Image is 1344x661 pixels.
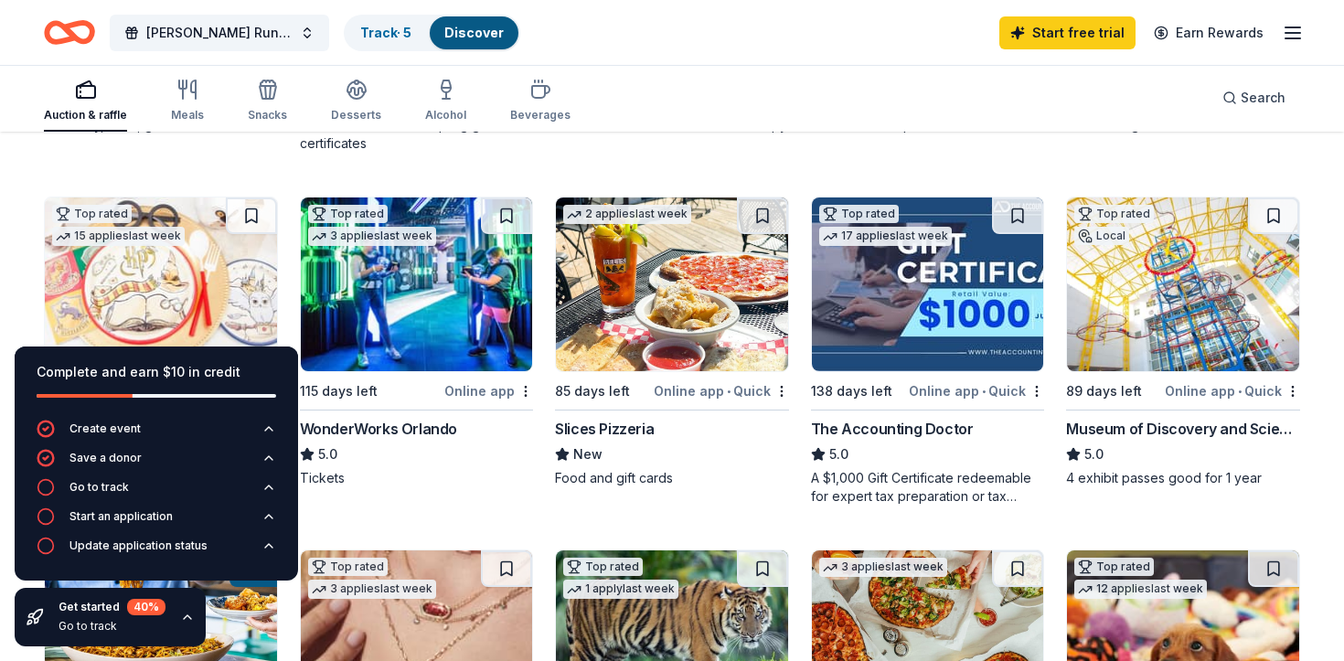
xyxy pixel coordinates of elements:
div: Auction & raffle [44,108,127,123]
span: 5.0 [318,443,337,465]
button: Save a donor [37,449,276,478]
span: 5.0 [829,443,848,465]
div: 17 applies last week [819,227,952,246]
div: Online app [444,379,533,402]
div: Online app Quick [1165,379,1300,402]
a: Image for Oriental TradingTop rated15 applieslast week117 days leftOnline appOriental Trading4.8D... [44,197,278,487]
div: Top rated [819,205,899,223]
div: 1 apply last week [563,580,678,599]
button: [PERSON_NAME] Runner Educational Center 40th Anniversary Celebration [110,15,329,51]
div: 115 days left [300,380,378,402]
div: 4 exhibit passes good for 1 year [1066,469,1300,487]
button: Update application status [37,537,276,566]
a: Home [44,11,95,54]
div: 12 applies last week [1074,580,1207,599]
span: 5.0 [1084,443,1104,465]
div: 3 applies last week [819,558,947,577]
div: Save a donor [69,451,142,465]
div: Top rated [308,205,388,223]
a: Earn Rewards [1143,16,1275,49]
div: 3 applies last week [308,227,436,246]
div: Slices Pizzeria [555,418,654,440]
div: Online app Quick [909,379,1044,402]
span: [PERSON_NAME] Runner Educational Center 40th Anniversary Celebration [146,22,293,44]
div: Meals [171,108,204,123]
div: Snacks [248,108,287,123]
div: 89 days left [1066,380,1142,402]
button: Desserts [331,71,381,132]
div: Top rated [1074,205,1154,223]
a: Track· 5 [360,25,411,40]
div: 2 applies last week [563,205,691,224]
button: Create event [37,420,276,449]
div: Top rated [563,558,643,576]
img: Image for Slices Pizzeria [556,197,788,371]
div: 3 applies last week [308,580,436,599]
div: Update application status [69,538,208,553]
span: New [573,443,603,465]
button: Track· 5Discover [344,15,520,51]
div: A $1,000 Gift Certificate redeemable for expert tax preparation or tax resolution services—recipi... [811,469,1045,506]
button: Meals [171,71,204,132]
div: Go to track [59,619,165,634]
span: • [982,384,986,399]
a: Image for Museum of Discovery and ScienceTop ratedLocal89 days leftOnline app•QuickMuseum of Disc... [1066,197,1300,487]
div: Create event [69,421,141,436]
div: Top rated [308,558,388,576]
div: Food and gift cards [555,469,789,487]
div: Top rated [52,205,132,223]
button: Auction & raffle [44,71,127,132]
img: Image for WonderWorks Orlando [301,197,533,371]
div: 40 % [127,599,165,615]
span: Search [1241,87,1285,109]
button: Go to track [37,478,276,507]
div: Tickets [300,469,534,487]
div: 85 days left [555,380,630,402]
a: Image for WonderWorks OrlandoTop rated3 applieslast week115 days leftOnline appWonderWorks Orland... [300,197,534,487]
div: Start an application [69,509,173,524]
a: Image for The Accounting DoctorTop rated17 applieslast week138 days leftOnline app•QuickThe Accou... [811,197,1045,506]
img: Image for Oriental Trading [45,197,277,371]
div: Beverages [510,108,571,123]
a: Start free trial [999,16,1136,49]
span: • [727,384,731,399]
div: Desserts [331,108,381,123]
div: Alcohol [425,108,466,123]
img: Image for Museum of Discovery and Science [1067,197,1299,371]
button: Search [1208,80,1300,116]
span: • [1238,384,1242,399]
button: Snacks [248,71,287,132]
div: Top rated [1074,558,1154,576]
div: Two in-home wine sampling gift certificates [300,116,534,153]
div: Get started [59,599,165,615]
div: The Accounting Doctor [811,418,974,440]
div: Complete and earn $10 in credit [37,361,276,383]
img: Image for The Accounting Doctor [812,197,1044,371]
button: Beverages [510,71,571,132]
div: Go to track [69,480,129,495]
a: Image for Slices Pizzeria2 applieslast week85 days leftOnline app•QuickSlices PizzeriaNewFood and... [555,197,789,487]
a: Discover [444,25,504,40]
button: Start an application [37,507,276,537]
div: Local [1074,227,1129,245]
div: Online app Quick [654,379,789,402]
div: WonderWorks Orlando [300,418,457,440]
div: 15 applies last week [52,227,185,246]
div: 138 days left [811,380,892,402]
div: Museum of Discovery and Science [1066,418,1300,440]
button: Alcohol [425,71,466,132]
